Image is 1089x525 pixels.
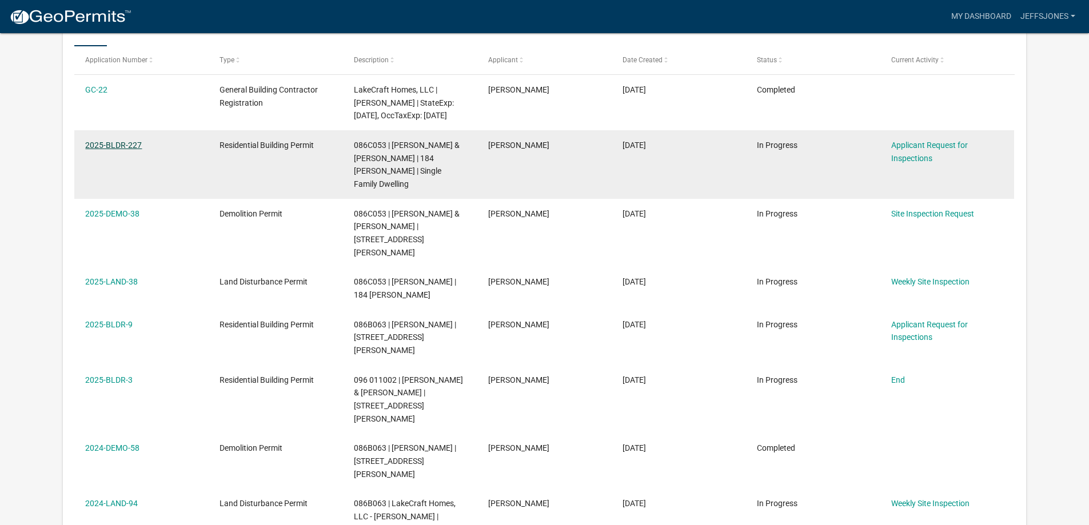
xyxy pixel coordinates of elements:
[354,320,456,355] span: 086B063 | HARRELL JAMES R | 119 SPURGEON DR
[757,85,795,94] span: Completed
[354,141,460,189] span: 086C053 | NAQI ATHAR & GABIJA NARBUTAITE | 184 MAYS RD | Single Family Dwelling
[220,141,314,150] span: Residential Building Permit
[85,209,139,218] a: 2025-DEMO-38
[85,320,133,329] a: 2025-BLDR-9
[891,277,970,286] a: Weekly Site Inspection
[612,46,746,74] datatable-header-cell: Date Created
[623,209,646,218] span: 06/20/2025
[220,375,314,384] span: Residential Building Permit
[85,277,138,286] a: 2025-LAND-38
[623,499,646,508] span: 12/16/2024
[891,209,974,218] a: Site Inspection Request
[1016,6,1080,27] a: jeffsjones
[354,277,456,299] span: 086C053 | Jeff Jones | 184 MAYS RD
[623,277,646,286] span: 06/02/2025
[757,499,797,508] span: In Progress
[220,443,282,452] span: Demolition Permit
[891,499,970,508] a: Weekly Site Inspection
[85,56,147,64] span: Application Number
[488,320,549,329] span: Jeff Jones
[745,46,880,74] datatable-header-cell: Status
[757,375,797,384] span: In Progress
[623,56,663,64] span: Date Created
[623,320,646,329] span: 01/07/2025
[488,277,549,286] span: Jeff Jones
[85,141,142,150] a: 2025-BLDR-227
[488,141,549,150] span: Jeff Jones
[947,6,1016,27] a: My Dashboard
[488,375,549,384] span: Jeff Jones
[757,141,797,150] span: In Progress
[220,209,282,218] span: Demolition Permit
[354,209,460,257] span: 086C053 | NAQI ATHAR & GABIJA NARBUTAITE | 4226 Highborne Dr NE
[85,443,139,452] a: 2024-DEMO-58
[488,209,549,218] span: Jeff Jones
[85,375,133,384] a: 2025-BLDR-3
[343,46,477,74] datatable-header-cell: Description
[220,320,314,329] span: Residential Building Permit
[880,46,1014,74] datatable-header-cell: Current Activity
[209,46,343,74] datatable-header-cell: Type
[220,499,308,508] span: Land Disturbance Permit
[488,85,549,94] span: Jeff Jones
[85,499,138,508] a: 2024-LAND-94
[488,443,549,452] span: Jeff Jones
[354,375,463,423] span: 096 011002 | RICHTER SCOTT & KIM | 185 ALEXANDER RD
[488,56,518,64] span: Applicant
[757,277,797,286] span: In Progress
[891,56,939,64] span: Current Activity
[891,320,968,342] a: Applicant Request for Inspections
[757,320,797,329] span: In Progress
[220,85,318,107] span: General Building Contractor Registration
[488,499,549,508] span: Jeff Jones
[354,443,456,479] span: 086B063 | HARRELL JAMES R | 2710 Henderson Mill Rd
[477,46,612,74] datatable-header-cell: Applicant
[354,56,389,64] span: Description
[757,209,797,218] span: In Progress
[623,443,646,452] span: 12/17/2024
[85,85,107,94] a: GC-22
[74,46,209,74] datatable-header-cell: Application Number
[354,85,454,121] span: LakeCraft Homes, LLC | Jeff Jones | StateExp: 06/30/2026, OccTaxExp: 06/30/2026
[220,277,308,286] span: Land Disturbance Permit
[623,85,646,94] span: 07/24/2025
[623,375,646,384] span: 01/07/2025
[220,56,234,64] span: Type
[757,56,777,64] span: Status
[623,141,646,150] span: 07/24/2025
[891,375,905,384] a: End
[891,141,968,163] a: Applicant Request for Inspections
[757,443,795,452] span: Completed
